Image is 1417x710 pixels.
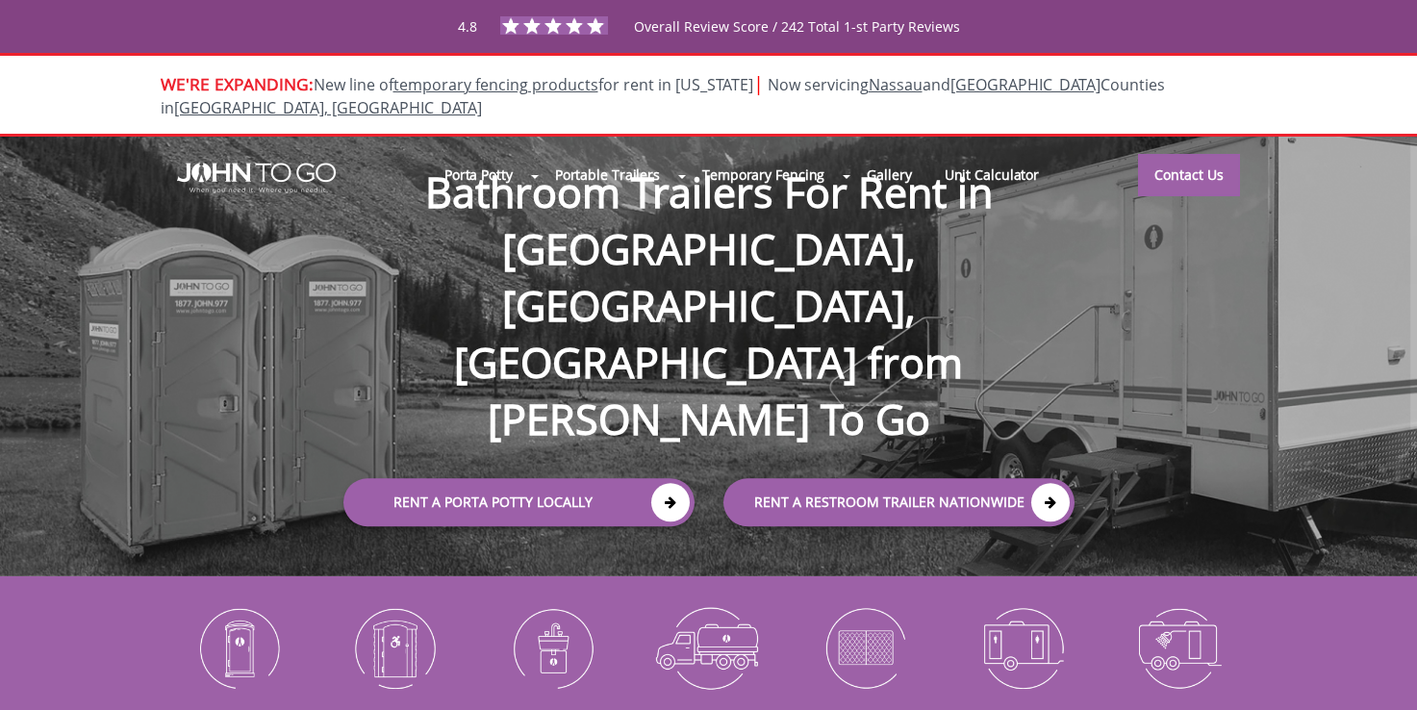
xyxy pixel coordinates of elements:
[331,597,459,697] img: ADA-Accessible-Units-icon_N.png
[753,70,764,96] span: |
[161,72,314,95] span: WE'RE EXPANDING:
[539,154,676,195] a: Portable Trailers
[343,479,695,527] a: Rent a Porta Potty Locally
[950,74,1101,95] a: [GEOGRAPHIC_DATA]
[175,597,303,697] img: Portable-Toilets-icon_N.png
[428,154,529,195] a: Porta Potty
[458,17,477,36] span: 4.8
[928,154,1056,195] a: Unit Calculator
[723,479,1075,527] a: rent a RESTROOM TRAILER Nationwide
[324,102,1094,448] h1: Bathroom Trailers For Rent in [GEOGRAPHIC_DATA], [GEOGRAPHIC_DATA], [GEOGRAPHIC_DATA] from [PERSO...
[1138,154,1240,196] a: Contact Us
[686,154,841,195] a: Temporary Fencing
[174,97,482,118] a: [GEOGRAPHIC_DATA], [GEOGRAPHIC_DATA]
[161,74,1165,119] span: New line of for rent in [US_STATE]
[850,154,927,195] a: Gallery
[488,597,616,697] img: Portable-Sinks-icon_N.png
[634,17,960,74] span: Overall Review Score / 242 Total 1-st Party Reviews
[393,74,598,95] a: temporary fencing products
[1115,597,1243,697] img: Shower-Trailers-icon_N.png
[869,74,923,95] a: Nassau
[958,597,1086,697] img: Restroom-Trailers-icon_N.png
[801,597,929,697] img: Temporary-Fencing-cion_N.png
[645,597,772,697] img: Waste-Services-icon_N.png
[177,163,336,193] img: JOHN to go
